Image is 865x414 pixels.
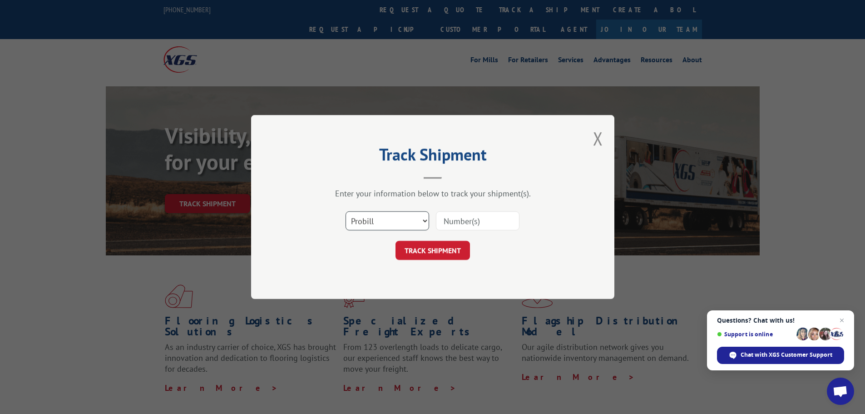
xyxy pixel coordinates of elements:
[297,188,569,199] div: Enter your information below to track your shipment(s).
[593,126,603,150] button: Close modal
[827,378,854,405] a: Open chat
[297,148,569,165] h2: Track Shipment
[436,211,519,230] input: Number(s)
[395,241,470,260] button: TRACK SHIPMENT
[717,347,844,364] span: Chat with XGS Customer Support
[717,331,793,338] span: Support is online
[741,351,832,359] span: Chat with XGS Customer Support
[717,317,844,324] span: Questions? Chat with us!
